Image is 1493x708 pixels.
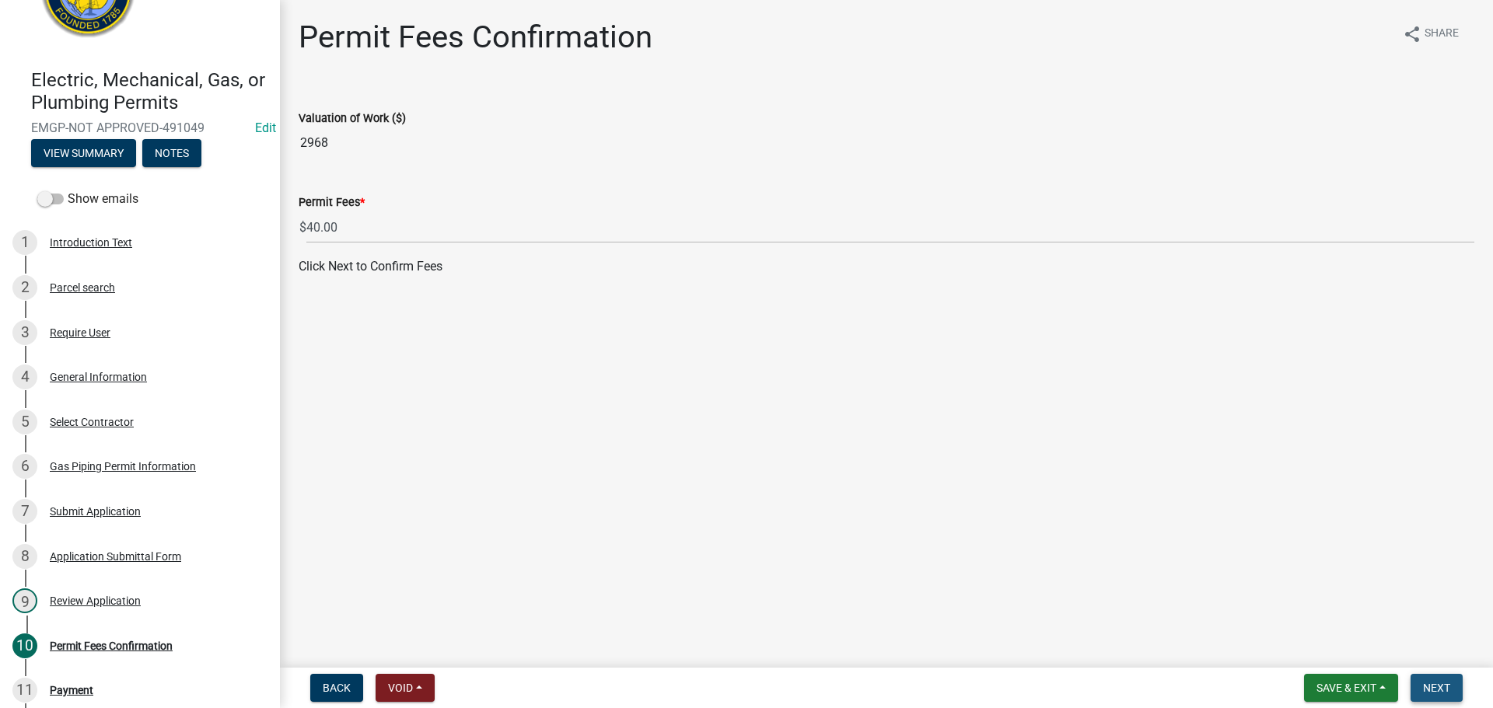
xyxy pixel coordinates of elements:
div: 2 [12,275,37,300]
h4: Electric, Mechanical, Gas, or Plumbing Permits [31,69,267,114]
div: Permit Fees Confirmation [50,640,173,651]
div: 11 [12,678,37,703]
div: Require User [50,327,110,338]
div: Payment [50,685,93,696]
wm-modal-confirm: Summary [31,148,136,160]
label: Valuation of Work ($) [299,113,406,124]
div: Review Application [50,595,141,606]
div: 1 [12,230,37,255]
button: Void [376,674,435,702]
div: Select Contractor [50,417,134,427]
p: Click Next to Confirm Fees [299,257,1474,276]
div: 8 [12,544,37,569]
div: 6 [12,454,37,479]
label: Permit Fees [299,197,365,208]
span: Back [323,682,351,694]
h1: Permit Fees Confirmation [299,19,652,56]
div: 7 [12,499,37,524]
button: Back [310,674,363,702]
button: Save & Exit [1304,674,1398,702]
i: share [1403,25,1421,44]
div: Introduction Text [50,237,132,248]
button: Next [1411,674,1463,702]
div: Gas Piping Permit Information [50,461,196,472]
span: $ [299,211,307,243]
div: 3 [12,320,37,345]
span: Share [1425,25,1459,44]
div: 5 [12,410,37,434]
span: Next [1423,682,1450,694]
wm-modal-confirm: Edit Application Number [255,120,276,135]
div: 4 [12,364,37,389]
div: Submit Application [50,506,141,517]
span: Save & Exit [1316,682,1376,694]
div: Application Submittal Form [50,551,181,562]
span: EMGP-NOT APPROVED-491049 [31,120,249,135]
button: shareShare [1390,19,1471,49]
label: Show emails [37,190,138,208]
div: 9 [12,588,37,613]
button: View Summary [31,139,136,167]
button: Notes [142,139,201,167]
div: 10 [12,633,37,658]
wm-modal-confirm: Notes [142,148,201,160]
span: Void [388,682,413,694]
div: General Information [50,371,147,382]
div: Parcel search [50,282,115,293]
a: Edit [255,120,276,135]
